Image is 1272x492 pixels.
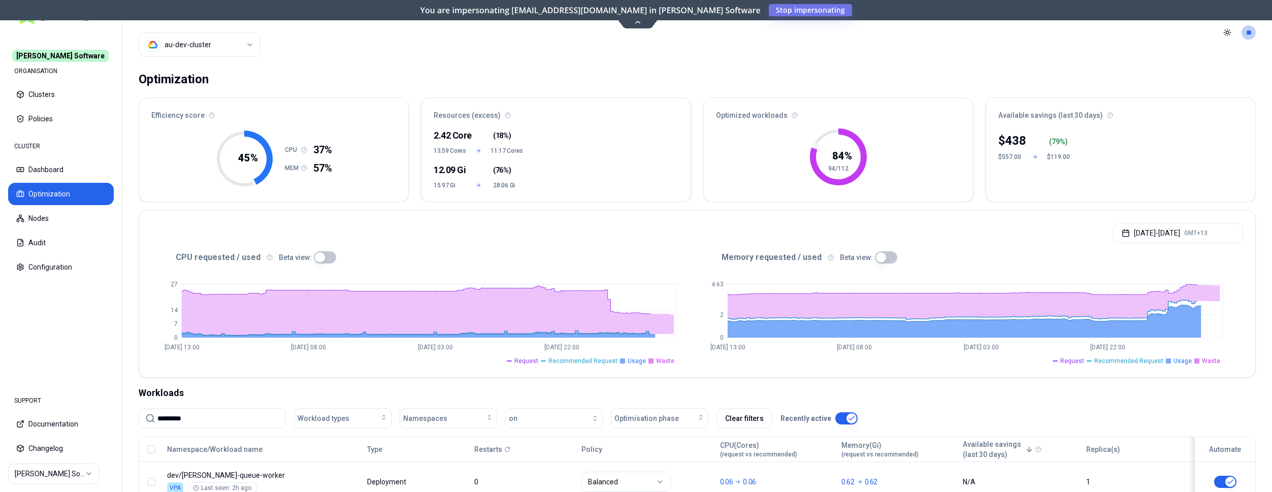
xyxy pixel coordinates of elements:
div: ( %) [1049,137,1072,147]
span: 76% [496,165,509,175]
div: Optimization [139,69,209,89]
div: Workloads [139,386,1256,400]
tspan: 2 [720,311,724,318]
div: $119.00 [1047,153,1071,161]
button: Dashboard [8,158,114,181]
tspan: 94/112 [828,165,849,172]
tspan: 84 % [832,150,852,162]
tspan: [DATE] 08:00 [837,344,872,351]
div: CPU(Cores) [720,440,797,458]
span: Recommended Request [1094,357,1163,365]
p: Recently active [780,413,831,423]
tspan: 4.63 [711,281,724,288]
span: on [509,413,517,423]
div: Memory(Gi) [841,440,919,458]
p: alfred-queue-worker [167,470,358,480]
div: N/A [963,477,1077,487]
tspan: [DATE] 08:00 [291,344,326,351]
div: SUPPORT [8,390,114,411]
p: Beta view: [840,252,873,263]
span: (request vs recommended) [841,450,919,458]
div: Policy [581,444,711,454]
div: au-dev-cluster [165,40,211,50]
span: Request [514,357,538,365]
span: 15.97 Gi [434,181,464,189]
tspan: [DATE] 13:00 [710,344,745,351]
span: Waste [1202,357,1220,365]
tspan: [DATE] 13:00 [165,344,200,351]
button: CPU(Cores)(request vs recommended) [720,439,797,460]
button: Optimisation phase [611,408,708,429]
div: Resources (excess) [421,98,691,126]
span: Optimisation phase [614,413,679,423]
span: Recommended Request [548,357,617,365]
button: Changelog [8,437,114,460]
div: Optimized workloads [704,98,973,126]
div: Last seen: 2h ago [193,484,251,492]
tspan: 0 [174,334,178,341]
button: Audit [8,232,114,254]
span: Workload types [298,413,349,423]
span: 11.17 Cores [491,147,523,155]
button: Nodes [8,207,114,229]
div: CLUSTER [8,136,114,156]
p: 0.06 [720,477,733,487]
tspan: [DATE] 22:00 [1090,344,1125,351]
div: $557.00 [998,153,1023,161]
span: GMT+13 [1184,229,1208,237]
div: CPU requested / used [151,251,697,264]
button: Namespace/Workload name [167,439,263,460]
button: [DATE]-[DATE]GMT+13 [1113,223,1243,243]
div: Efficiency score [139,98,408,126]
img: gcp [148,40,158,50]
h1: CPU [285,146,301,154]
p: 0.62 [841,477,855,487]
span: 57% [313,161,332,175]
span: Usage [628,357,646,365]
tspan: [DATE] 03:00 [418,344,453,351]
span: (request vs recommended) [720,450,797,458]
p: Beta view: [279,252,312,263]
tspan: [DATE] 22:00 [544,344,579,351]
button: Clusters [8,83,114,106]
span: Usage [1173,357,1192,365]
tspan: 0 [720,334,724,341]
div: 1 [1086,477,1184,487]
button: Optimization [8,183,114,205]
h1: MEM [285,164,301,172]
button: Workload types [294,408,392,429]
p: 438 [1005,133,1026,149]
button: Memory(Gi)(request vs recommended) [841,439,919,460]
span: 13.59 Cores [434,147,466,155]
div: 2.42 Core [434,128,464,143]
span: 18% [496,130,509,141]
div: Automate [1199,444,1251,454]
div: 0 [474,477,572,487]
tspan: [DATE] 03:00 [964,344,999,351]
tspan: 45 % [238,152,257,164]
button: Clear filters [716,408,772,429]
tspan: 14 [171,307,178,314]
span: ( ) [493,130,511,141]
span: Namespaces [403,413,447,423]
p: 79 [1052,137,1060,147]
button: Policies [8,108,114,130]
span: [PERSON_NAME] Software [12,50,109,62]
span: Request [1060,357,1084,365]
span: 37% [313,143,332,157]
button: Replica(s) [1086,439,1120,460]
span: ( ) [493,165,511,175]
button: Configuration [8,256,114,278]
div: Memory requested / used [697,251,1243,264]
div: ORGANISATION [8,61,114,81]
button: Type [367,439,382,460]
button: Select a value [139,32,260,57]
span: Waste [656,357,674,365]
p: 0.06 [743,477,756,487]
div: Deployment [367,477,408,487]
p: 0.62 [865,477,878,487]
button: on [505,408,603,429]
div: $ [998,133,1026,149]
p: Restarts [474,444,502,454]
button: Documentation [8,413,114,435]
